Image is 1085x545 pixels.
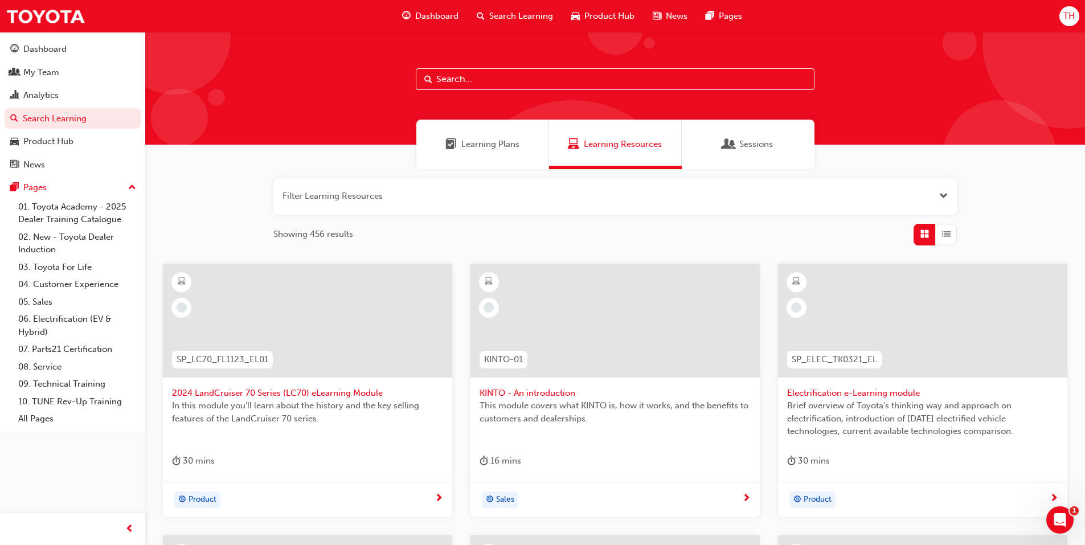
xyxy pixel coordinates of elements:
[792,274,800,289] span: learningResourceType_ELEARNING-icon
[14,259,141,276] a: 03. Toyota For Life
[1063,10,1075,23] span: TH
[14,276,141,293] a: 04. Customer Experience
[568,138,579,151] span: Learning Resources
[10,91,19,101] span: chart-icon
[177,302,187,313] span: learningRecordVerb_NONE-icon
[804,493,832,506] span: Product
[477,9,485,23] span: search-icon
[480,387,751,400] span: KINTO - An introduction
[5,108,141,129] a: Search Learning
[14,410,141,428] a: All Pages
[484,302,494,313] span: learningRecordVerb_NONE-icon
[653,9,661,23] span: news-icon
[787,454,830,468] div: 30 mins
[666,10,687,23] span: News
[706,9,714,23] span: pages-icon
[787,387,1058,400] span: Electrification e-Learning module
[562,5,644,28] a: car-iconProduct Hub
[584,10,634,23] span: Product Hub
[14,375,141,393] a: 09. Technical Training
[5,85,141,106] a: Analytics
[172,399,443,425] span: In this module you'll learn about the history and the key selling features of the LandCruiser 70 ...
[14,310,141,341] a: 06. Electrification (EV & Hybrid)
[14,358,141,376] a: 08. Service
[1070,506,1079,515] span: 1
[5,62,141,83] a: My Team
[470,264,760,518] a: KINTO-01KINTO - An introductionThis module covers what KINTO is, how it works, and the benefits t...
[172,454,215,468] div: 30 mins
[128,181,136,195] span: up-icon
[723,138,735,151] span: Sessions
[778,264,1067,518] a: SP_ELEC_TK0321_ELElectrification e-Learning moduleBrief overview of Toyota’s thinking way and app...
[178,493,186,507] span: target-icon
[416,120,549,169] a: Learning PlansLearning Plans
[5,177,141,198] button: Pages
[393,5,468,28] a: guage-iconDashboard
[644,5,697,28] a: news-iconNews
[23,89,59,102] div: Analytics
[682,120,814,169] a: SessionsSessions
[792,353,877,366] span: SP_ELEC_TK0321_EL
[468,5,562,28] a: search-iconSearch Learning
[787,454,796,468] span: duration-icon
[172,454,181,468] span: duration-icon
[942,228,951,241] span: List
[1059,6,1079,26] button: TH
[486,493,494,507] span: target-icon
[273,228,353,241] span: Showing 456 results
[14,341,141,358] a: 07. Parts21 Certification
[10,68,19,78] span: people-icon
[163,264,452,518] a: SP_LC70_FL1123_EL012024 LandCruiser 70 Series (LC70) eLearning ModuleIn this module you'll learn ...
[791,302,801,313] span: learningRecordVerb_NONE-icon
[6,3,85,29] img: Trak
[178,274,186,289] span: learningResourceType_ELEARNING-icon
[787,399,1058,438] span: Brief overview of Toyota’s thinking way and approach on electrification, introduction of [DATE] e...
[939,190,948,203] button: Open the filter
[1050,494,1058,504] span: next-icon
[920,228,929,241] span: Grid
[125,522,134,536] span: prev-icon
[23,43,67,56] div: Dashboard
[14,228,141,259] a: 02. New - Toyota Dealer Induction
[10,183,19,193] span: pages-icon
[549,120,682,169] a: Learning ResourcesLearning Resources
[435,494,443,504] span: next-icon
[424,73,432,86] span: Search
[489,10,553,23] span: Search Learning
[480,454,521,468] div: 16 mins
[177,353,268,366] span: SP_LC70_FL1123_EL01
[10,160,19,170] span: news-icon
[5,39,141,60] a: Dashboard
[496,493,514,506] span: Sales
[480,399,751,425] span: This module covers what KINTO is, how it works, and the benefits to customers and dealerships.
[14,293,141,311] a: 05. Sales
[23,158,45,171] div: News
[739,138,773,151] span: Sessions
[719,10,742,23] span: Pages
[23,181,47,194] div: Pages
[415,10,458,23] span: Dashboard
[23,66,59,79] div: My Team
[10,114,18,124] span: search-icon
[484,353,523,366] span: KINTO-01
[23,135,73,148] div: Product Hub
[571,9,580,23] span: car-icon
[5,154,141,175] a: News
[172,387,443,400] span: 2024 LandCruiser 70 Series (LC70) eLearning Module
[14,393,141,411] a: 10. TUNE Rev-Up Training
[584,138,662,151] span: Learning Resources
[10,44,19,55] span: guage-icon
[793,493,801,507] span: target-icon
[1046,506,1074,534] iframe: Intercom live chat
[416,68,814,90] input: Search...
[5,36,141,177] button: DashboardMy TeamAnalyticsSearch LearningProduct HubNews
[402,9,411,23] span: guage-icon
[5,131,141,152] a: Product Hub
[189,493,216,506] span: Product
[461,138,519,151] span: Learning Plans
[14,198,141,228] a: 01. Toyota Academy - 2025 Dealer Training Catalogue
[742,494,751,504] span: next-icon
